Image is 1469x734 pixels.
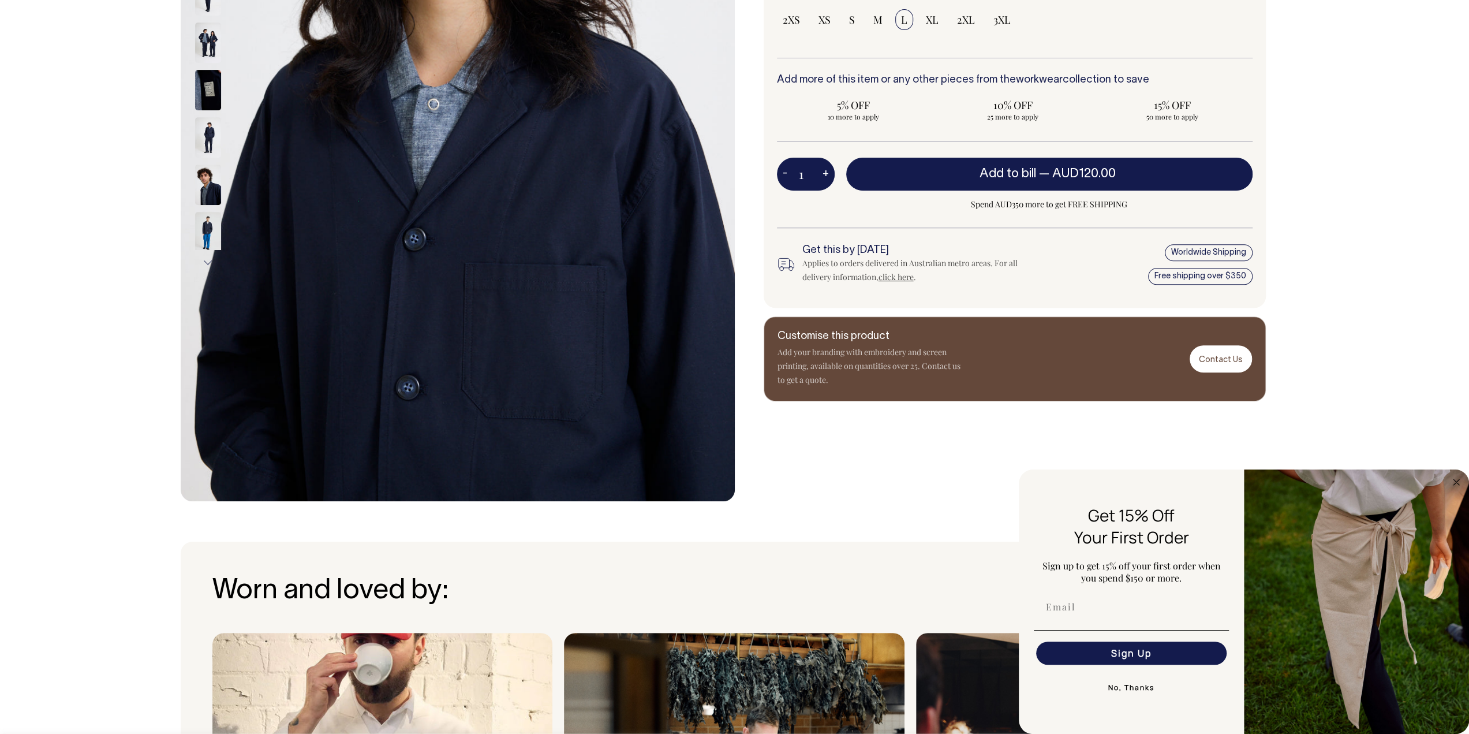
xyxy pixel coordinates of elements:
span: Get 15% Off [1088,504,1175,526]
span: 10% OFF [942,98,1083,112]
div: Applies to orders delivered in Australian metro areas. For all delivery information, . [802,256,1037,284]
input: 3XL [988,9,1016,30]
span: Sign up to get 15% off your first order when you spend $150 or more. [1042,560,1221,584]
span: Add to bill [980,168,1036,180]
input: 2XL [951,9,981,30]
img: dark-navy [195,23,221,63]
img: dark-navy [195,117,221,158]
span: XS [818,13,831,27]
h3: Worn and loved by: [212,576,1257,607]
h6: Customise this product [778,331,962,342]
div: FLYOUT Form [1019,470,1469,734]
input: 5% OFF 10 more to apply [777,95,930,125]
a: workwear [1016,75,1063,85]
button: Close dialog [1449,475,1463,489]
span: M [873,13,883,27]
input: 10% OFF 25 more to apply [936,95,1089,125]
input: M [868,9,888,30]
img: dark-navy [195,212,221,252]
a: click here [879,271,914,282]
h6: Get this by [DATE] [802,245,1037,256]
button: Next [199,249,216,275]
input: L [895,9,913,30]
input: 15% OFF 50 more to apply [1096,95,1249,125]
span: Spend AUD350 more to get FREE SHIPPING [846,198,1253,211]
button: Sign Up [1036,642,1227,665]
input: S [843,9,861,30]
button: + [817,163,835,186]
span: 2XL [957,13,975,27]
button: - [777,163,793,186]
span: 10 more to apply [783,112,924,121]
span: 5% OFF [783,98,924,112]
p: Add your branding with embroidery and screen printing, available on quantities over 25. Contact u... [778,345,962,387]
span: 2XS [783,13,800,27]
button: Add to bill —AUD120.00 [846,158,1253,190]
a: Contact Us [1190,345,1252,372]
span: 50 more to apply [1102,112,1243,121]
span: L [901,13,907,27]
span: — [1039,168,1119,180]
input: XL [920,9,944,30]
span: 3XL [993,13,1011,27]
input: XS [813,9,836,30]
span: S [849,13,855,27]
input: 2XS [777,9,806,30]
span: AUD120.00 [1052,168,1116,180]
span: 15% OFF [1102,98,1243,112]
span: 25 more to apply [942,112,1083,121]
img: dark-navy [195,165,221,205]
img: dark-navy [195,70,221,110]
input: Email [1036,595,1227,619]
span: Your First Order [1074,526,1189,548]
span: XL [926,13,939,27]
img: 5e34ad8f-4f05-4173-92a8-ea475ee49ac9.jpeg [1244,470,1469,734]
h6: Add more of this item or any other pieces from the collection to save [777,74,1253,86]
button: No, Thanks [1034,676,1229,699]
